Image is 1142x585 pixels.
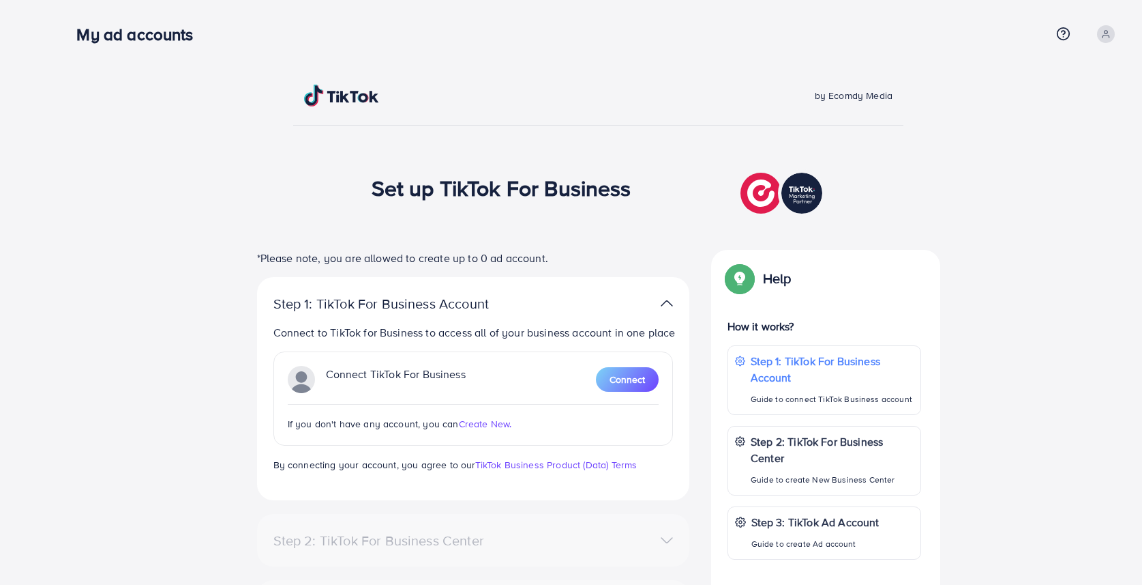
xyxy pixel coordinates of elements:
p: Help [763,270,792,287]
img: TikTok partner [661,294,673,313]
img: TikTok partner [740,169,826,217]
h1: Set up TikTok For Business [372,175,631,201]
span: by Ecomdy Media [815,89,892,102]
img: TikTok [304,85,379,106]
p: Guide to connect TikTok Business account [751,391,914,408]
p: Guide to create New Business Center [751,472,914,488]
p: Guide to create Ad account [751,536,880,552]
h3: My ad accounts [76,25,204,44]
p: *Please note, you are allowed to create up to 0 ad account. [257,250,689,266]
p: How it works? [727,318,921,334]
p: Step 2: TikTok For Business Center [751,433,914,466]
p: Step 1: TikTok For Business Account [273,296,532,312]
p: Step 3: TikTok Ad Account [751,514,880,530]
p: Step 1: TikTok For Business Account [751,353,914,386]
img: Popup guide [727,266,752,291]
